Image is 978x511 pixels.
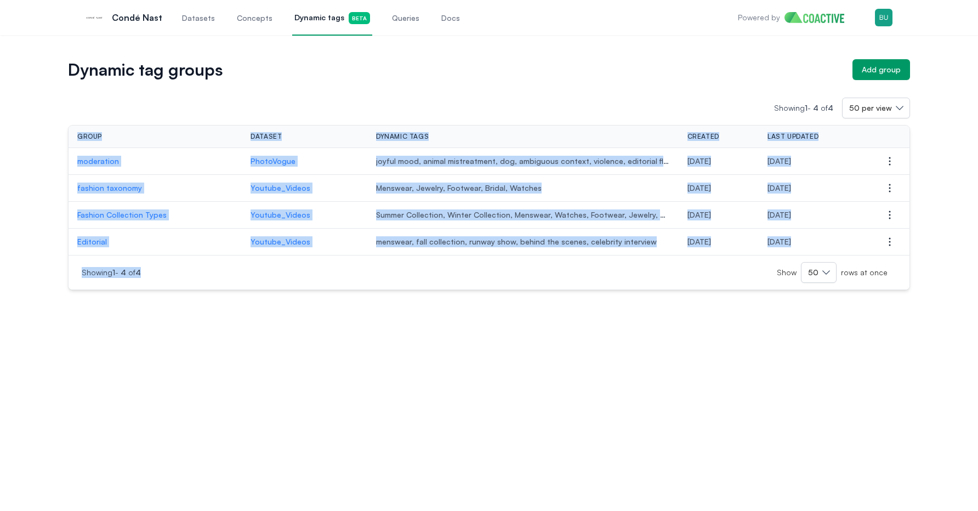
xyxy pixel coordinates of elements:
span: Datasets [182,13,215,24]
span: 4 [813,103,818,112]
span: Friday, August 8, 2025 at 6:47:31 PM UTC [687,210,711,219]
span: of [821,103,833,112]
a: Youtube_Videos [251,209,359,220]
a: moderation [77,156,233,167]
span: Wednesday, August 6, 2025 at 8:35:18 PM UTC [687,237,711,246]
button: 50 [801,262,837,283]
span: Queries [392,13,419,24]
span: joyful mood, animal mistreatment, dog, ambiguous context, violence, editorial flair, animal safe,... [376,156,670,167]
span: Friday, August 8, 2025 at 9:51:46 PM UTC [687,183,711,192]
span: Friday, August 8, 2025 at 6:47:31 PM UTC [767,210,791,219]
div: Add group [862,64,901,75]
span: 50 [808,267,818,278]
span: rows at once [837,267,888,278]
button: 50 per view [842,98,910,118]
span: 1 [805,103,808,112]
p: Showing - [82,267,353,278]
a: Fashion Collection Types [77,209,233,220]
span: Summer Collection, Winter Collection, Menswear, Watches, Footwear, Jewelry, Bridal [376,209,670,220]
span: 50 per view [849,103,892,113]
span: Created [687,132,719,141]
span: Friday, August 8, 2025 at 9:57:35 PM UTC [767,156,791,166]
span: Beta [349,12,370,24]
span: Concepts [237,13,272,24]
span: 4 [828,103,833,112]
img: Condé Nast [86,9,103,26]
span: Dataset [251,132,282,141]
img: Home [784,12,853,23]
a: Youtube_Videos [251,183,359,194]
span: 4 [121,268,126,277]
span: Group [77,132,102,141]
span: Friday, August 8, 2025 at 9:51:46 PM UTC [767,183,791,192]
span: Menswear, Jewelry, Footwear, Bridal, Watches [376,183,670,194]
h1: Dynamic tag groups [68,62,844,77]
span: 1 [112,268,115,277]
span: Dynamic tags [376,132,429,141]
a: Youtube_Videos [251,236,359,247]
span: Dynamic tags [294,12,370,24]
a: fashion taxonomy [77,183,233,194]
span: Last updated [767,132,818,141]
a: PhotoVogue [251,156,359,167]
span: menswear, fall collection, runway show, behind the scenes, celebrity interview [376,236,670,247]
img: Menu for the logged in user [875,9,892,26]
p: Powered by [738,12,780,23]
span: Wednesday, August 6, 2025 at 8:35:18 PM UTC [767,237,791,246]
button: Add group [852,59,910,80]
p: Showing - [774,103,842,113]
a: Editorial [77,236,233,247]
span: Show [777,267,801,278]
span: of [128,268,141,277]
span: 4 [135,268,141,277]
p: Condé Nast [112,11,162,24]
span: Friday, August 8, 2025 at 9:57:35 PM UTC [687,156,711,166]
